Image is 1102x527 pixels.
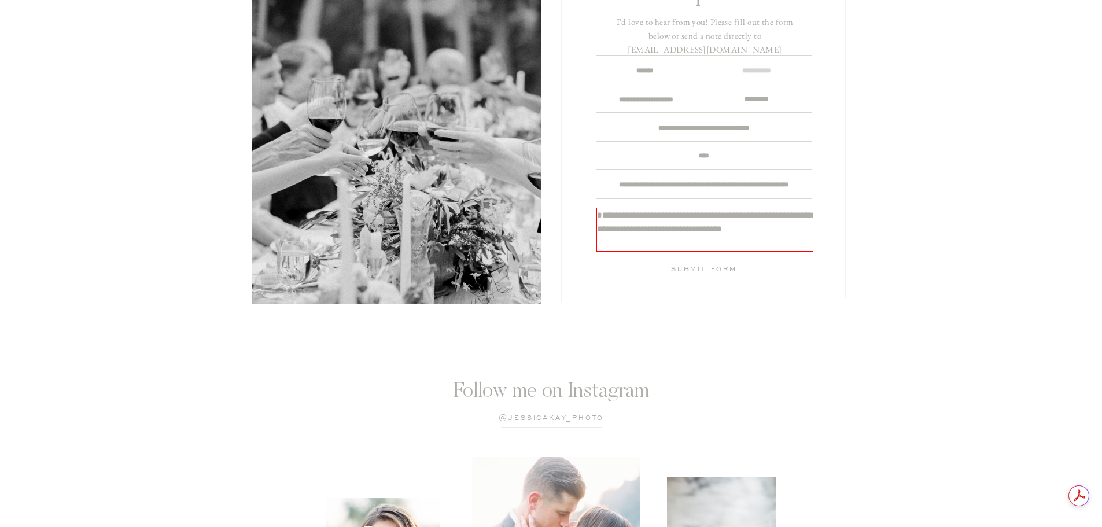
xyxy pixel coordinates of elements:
[390,380,713,409] a: Follow me on Instagram
[609,15,802,49] h3: I'd love to hear from you! Please fill out the form below or send a note directly to [EMAIL_ADDRE...
[457,413,646,424] a: @jessicaKay_photo
[649,264,760,283] a: Submit Form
